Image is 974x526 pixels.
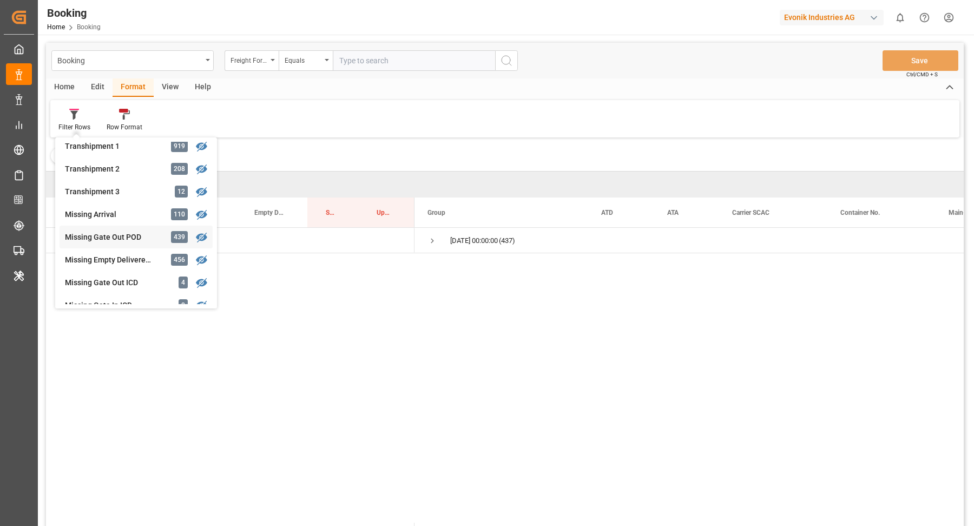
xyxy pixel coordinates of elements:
[65,277,160,288] div: Missing Gate Out ICD
[65,232,160,243] div: Missing Gate Out POD
[179,299,188,311] div: 0
[179,277,188,288] div: 4
[65,186,160,198] div: Transhipment 3
[326,209,335,216] span: Sum of Events
[107,122,142,132] div: Row Format
[65,141,160,152] div: Transhipment 1
[888,5,912,30] button: show 0 new notifications
[912,5,937,30] button: Help Center
[377,209,392,216] span: Update Last Opened By
[601,209,613,216] span: ATD
[175,186,188,198] div: 12
[840,209,880,216] span: Container No.
[279,50,333,71] button: open menu
[883,50,958,71] button: Save
[65,254,160,266] div: Missing Empty Delivered Depot
[83,78,113,97] div: Edit
[171,163,188,175] div: 208
[499,228,515,253] span: (437)
[171,140,188,152] div: 919
[171,254,188,266] div: 456
[254,209,285,216] span: Empty Delivered Depot
[171,231,188,243] div: 439
[667,209,679,216] span: ATA
[427,209,445,216] span: Group
[171,208,188,220] div: 110
[225,50,279,71] button: open menu
[285,53,321,65] div: Equals
[65,163,160,175] div: Transhipment 2
[495,50,518,71] button: search button
[231,53,267,65] div: Freight Forwarder's Reference No.
[46,228,414,253] div: Press SPACE to select this row.
[65,209,160,220] div: Missing Arrival
[906,70,938,78] span: Ctrl/CMD + S
[780,7,888,28] button: Evonik Industries AG
[187,78,219,97] div: Help
[113,78,154,97] div: Format
[57,53,202,67] div: Booking
[46,78,83,97] div: Home
[732,209,769,216] span: Carrier SCAC
[47,23,65,31] a: Home
[333,50,495,71] input: Type to search
[47,5,101,21] div: Booking
[154,78,187,97] div: View
[51,50,214,71] button: open menu
[450,228,498,253] div: [DATE] 00:00:00
[780,10,884,25] div: Evonik Industries AG
[58,122,90,132] div: Filter Rows
[65,300,160,311] div: Missing Gate In ICD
